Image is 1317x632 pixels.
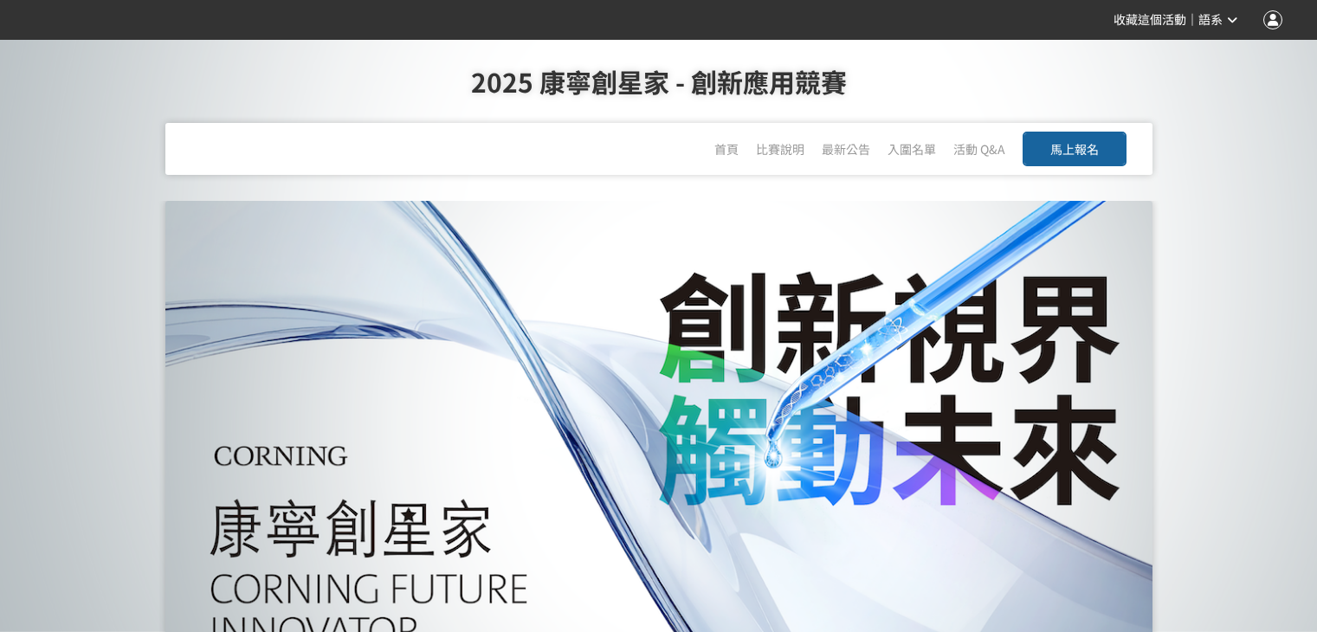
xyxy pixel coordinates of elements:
a: 比賽說明 [756,140,804,158]
h1: 2025 康寧創星家 - 創新應用競賽 [35,40,1282,123]
a: 首頁 [714,140,739,158]
span: 收藏這個活動 [1114,13,1186,27]
span: ｜ [1186,11,1198,29]
a: 最新公告 [822,140,870,158]
a: 入圍名單 [888,140,936,158]
span: 語系 [1198,13,1223,27]
span: 馬上報名 [1050,140,1099,158]
a: 活動 Q&A [953,140,1005,158]
button: 馬上報名 [1023,132,1127,166]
